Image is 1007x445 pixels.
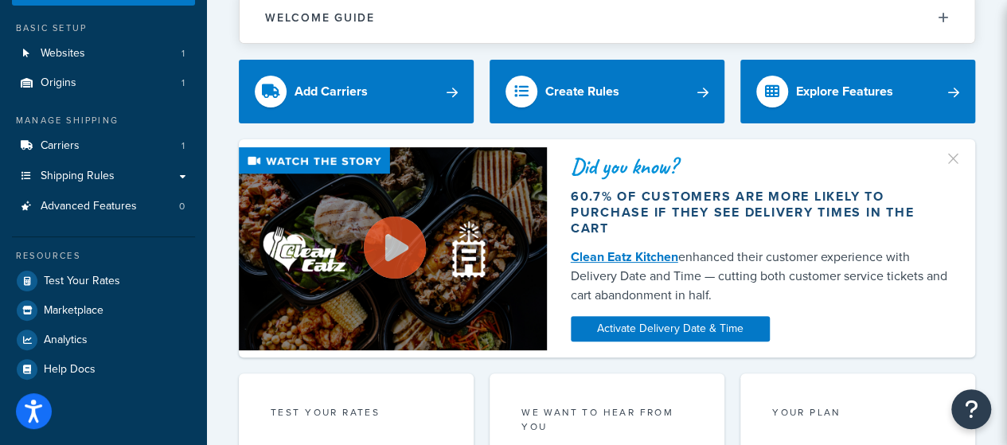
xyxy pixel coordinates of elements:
[271,405,442,424] div: Test your rates
[571,155,951,178] div: Did you know?
[521,405,693,434] p: we want to hear from you
[265,12,375,24] h2: Welcome Guide
[12,131,195,161] a: Carriers1
[12,39,195,68] a: Websites1
[44,334,88,347] span: Analytics
[571,248,678,266] a: Clean Eatz Kitchen
[772,405,943,424] div: Your Plan
[181,76,185,90] span: 1
[41,170,115,183] span: Shipping Rules
[239,60,474,123] a: Add Carriers
[181,47,185,61] span: 1
[12,131,195,161] li: Carriers
[295,80,368,103] div: Add Carriers
[179,200,185,213] span: 0
[12,192,195,221] li: Advanced Features
[740,60,975,123] a: Explore Features
[239,147,547,350] img: Video thumbnail
[12,326,195,354] a: Analytics
[44,304,103,318] span: Marketplace
[490,60,724,123] a: Create Rules
[41,76,76,90] span: Origins
[12,39,195,68] li: Websites
[181,139,185,153] span: 1
[12,162,195,191] a: Shipping Rules
[44,275,120,288] span: Test Your Rates
[44,363,96,377] span: Help Docs
[12,21,195,35] div: Basic Setup
[571,189,951,236] div: 60.7% of customers are more likely to purchase if they see delivery times in the cart
[12,267,195,295] a: Test Your Rates
[12,192,195,221] a: Advanced Features0
[571,248,951,305] div: enhanced their customer experience with Delivery Date and Time — cutting both customer service ti...
[951,389,991,429] button: Open Resource Center
[12,68,195,98] li: Origins
[796,80,893,103] div: Explore Features
[12,114,195,127] div: Manage Shipping
[571,316,770,342] a: Activate Delivery Date & Time
[41,47,85,61] span: Websites
[12,249,195,263] div: Resources
[545,80,619,103] div: Create Rules
[12,68,195,98] a: Origins1
[41,139,80,153] span: Carriers
[12,355,195,384] a: Help Docs
[41,200,137,213] span: Advanced Features
[12,296,195,325] a: Marketplace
